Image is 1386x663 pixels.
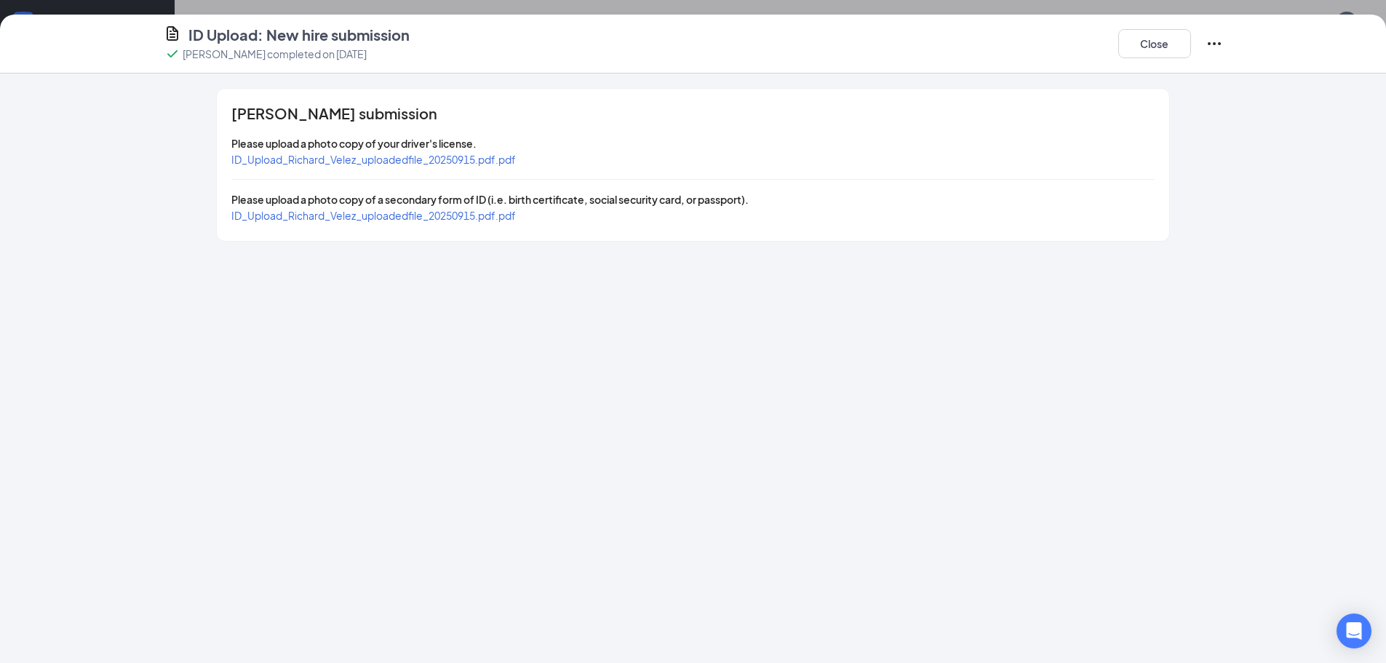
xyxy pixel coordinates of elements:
div: Open Intercom Messenger [1337,614,1371,648]
span: [PERSON_NAME] submission [231,106,437,121]
a: ID_Upload_Richard_Velez_uploadedfile_20250915.pdf.pdf [231,209,516,222]
a: ID_Upload_Richard_Velez_uploadedfile_20250915.pdf.pdf [231,153,516,166]
button: Close [1118,29,1191,58]
svg: Ellipses [1206,35,1223,52]
span: Please upload a photo copy of your driver's license. [231,137,477,150]
svg: Checkmark [164,45,181,63]
p: [PERSON_NAME] completed on [DATE] [183,47,367,61]
span: Please upload a photo copy of a secondary form of ID (i.e. birth certificate, social security car... [231,193,749,206]
svg: CustomFormIcon [164,25,181,42]
h4: ID Upload: New hire submission [188,25,410,45]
